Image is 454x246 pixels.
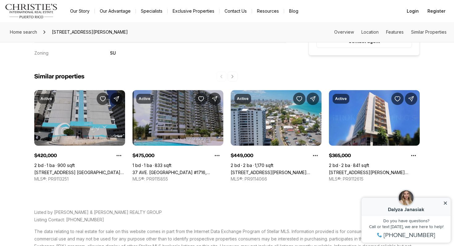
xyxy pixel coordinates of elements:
a: Exclusive Properties [168,7,219,15]
a: Skip to: Similar Properties [411,29,447,35]
span: Login [407,9,419,14]
button: Property options [113,149,125,162]
a: Skip to: Overview [334,29,354,35]
span: [PHONE_NUMBER] [25,43,77,49]
button: Share Property [208,93,221,105]
a: Resources [252,7,284,15]
p: Active [237,96,249,101]
img: logo [5,4,58,19]
a: Specialists [136,7,167,15]
button: Previous properties [216,72,226,81]
button: Share Property [110,93,123,105]
p: Active [335,96,347,101]
button: Login [403,5,422,17]
a: Skip to: Features [386,29,404,35]
button: Share Property [307,93,319,105]
a: Skip to: Location [361,29,379,35]
nav: Page section menu [334,30,447,35]
button: Property options [309,149,322,162]
p: SU [110,50,116,56]
p: Zoning [34,50,48,56]
button: Save Property: 1663 PONCE DE LEON AVE #802 [391,93,404,105]
div: Call or text [DATE], we are here to help! [6,36,89,40]
button: Save Property: 2306 CALLE LAUREL #C8 [293,93,305,105]
a: 1663 PONCE DE LEON AVE #802, SAN JUAN PR, 00909 [329,170,420,175]
span: Register [427,9,445,14]
span: Listed by [PERSON_NAME] & [PERSON_NAME] REALTY GROUP [34,210,162,215]
button: Save Property: 37 AVE. ISLA VERDE #1716 [195,93,207,105]
a: 37 AVE. ISLA VERDE #1716, CAROLINA PR, 00979 [132,170,223,175]
button: Save Property: 3409 AVE. ISLA VERDE #904 [97,93,109,105]
a: 2306 CALLE LAUREL #C8, SAN JUAN PR, 00913 [231,170,322,175]
p: Active [139,96,150,101]
button: Next properties [228,72,238,81]
p: Active [40,96,52,101]
button: Contact Us [220,7,252,15]
a: Blog [284,7,303,15]
div: Do you have questions? [6,30,89,34]
h2: Similar properties [34,73,84,80]
img: ac2afc0f-b966-43d0-ba7c-ef51505f4d54.jpg [40,2,56,17]
button: Share Property [405,93,417,105]
button: Register [424,5,449,17]
a: 3409 AVE. ISLA VERDE #904, CAROLINA PR, 00979 [34,170,125,175]
a: Our Story [65,7,95,15]
span: Listing Contact: [PHONE_NUMBER] [34,217,104,222]
span: Home search [10,29,37,35]
button: Property options [407,149,420,162]
div: Dalyza Janasiak [9,19,86,23]
a: Our Advantage [95,7,136,15]
span: [STREET_ADDRESS][PERSON_NAME] [49,27,130,37]
button: Property options [211,149,223,162]
a: Home search [7,27,40,37]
